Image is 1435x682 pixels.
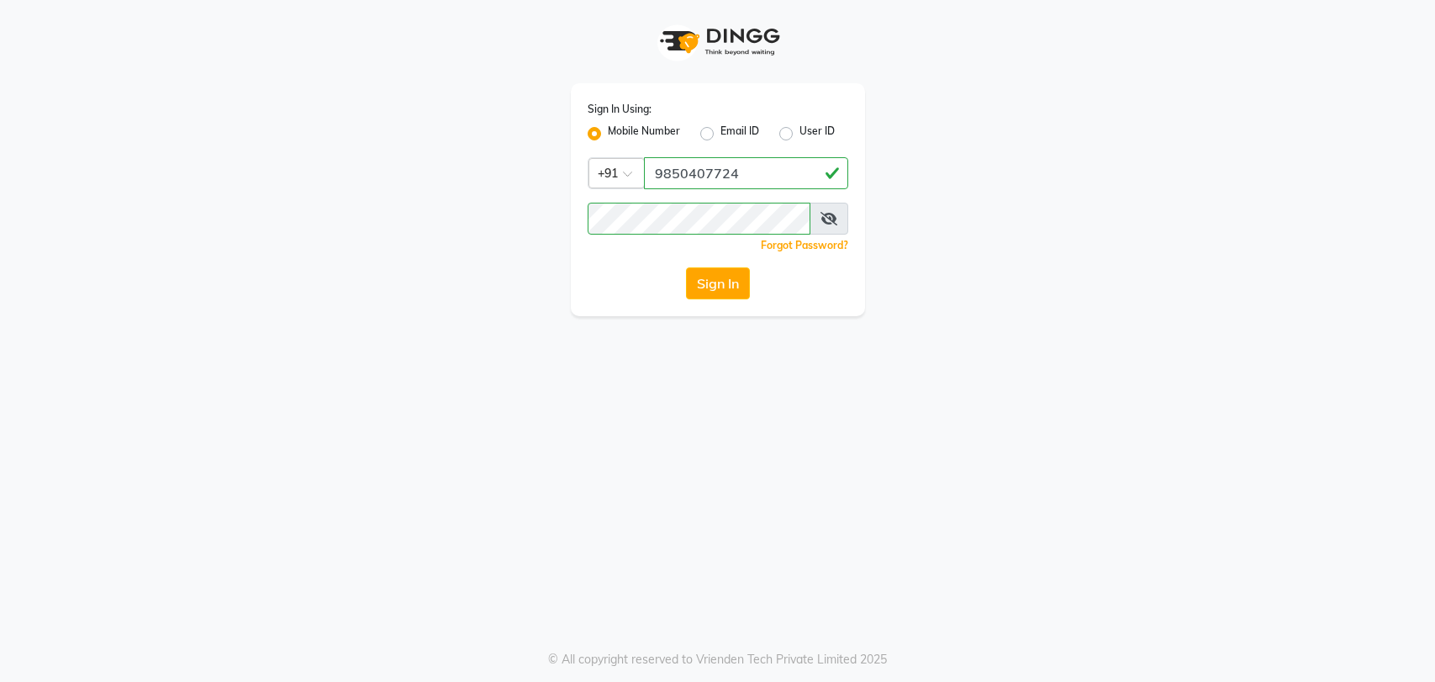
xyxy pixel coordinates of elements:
[720,124,759,144] label: Email ID
[686,267,750,299] button: Sign In
[799,124,835,144] label: User ID
[644,157,848,189] input: Username
[588,102,652,117] label: Sign In Using:
[761,239,848,251] a: Forgot Password?
[588,203,810,235] input: Username
[651,17,785,66] img: logo1.svg
[608,124,680,144] label: Mobile Number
